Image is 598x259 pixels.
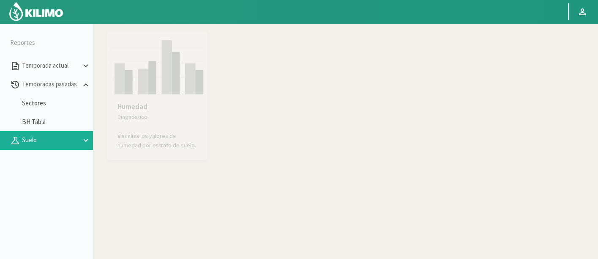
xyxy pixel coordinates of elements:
[117,102,197,113] p: Humedad
[8,1,64,22] img: Kilimo
[22,118,93,126] a: BH Tabla
[117,113,197,121] p: Diagnóstico
[20,80,81,89] p: Temporadas pasadas
[117,132,197,150] p: Visualiza los valores de humedad por estrato de suelo.
[107,31,594,160] kil-reports-card: soil-summary.HUMIDITY
[22,99,93,107] a: Sectores
[20,135,81,145] p: Suelo
[20,61,81,71] p: Temporada actual
[111,35,204,95] img: card thumbnail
